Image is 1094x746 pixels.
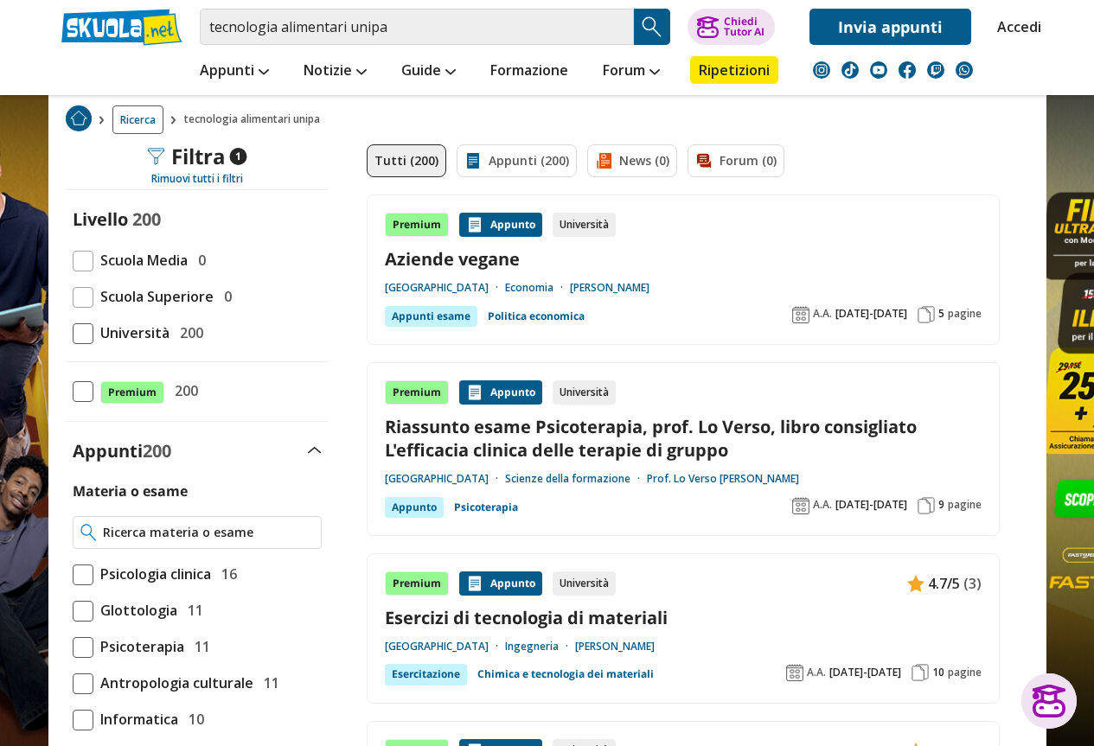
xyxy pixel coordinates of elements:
[195,56,273,87] a: Appunti
[948,666,982,679] span: pagine
[143,439,171,462] span: 200
[93,285,214,308] span: Scuola Superiore
[385,640,505,654] a: [GEOGRAPHIC_DATA]
[792,306,809,323] img: Anno accademico
[870,61,887,79] img: youtube
[93,672,253,694] span: Antropologia culturale
[938,498,944,512] span: 9
[93,563,211,585] span: Psicologia clinica
[459,213,542,237] div: Appunto
[73,439,171,462] label: Appunti
[553,380,616,405] div: Università
[505,281,570,295] a: Economia
[598,56,664,87] a: Forum
[466,216,483,233] img: Appunti contenuto
[66,105,92,134] a: Home
[813,498,832,512] span: A.A.
[93,599,177,622] span: Glottologia
[188,635,210,658] span: 11
[907,575,924,592] img: Appunti contenuto
[103,524,313,541] input: Ricerca materia o esame
[466,575,483,592] img: Appunti contenuto
[385,472,505,486] a: [GEOGRAPHIC_DATA]
[956,61,973,79] img: WhatsApp
[575,640,655,654] a: [PERSON_NAME]
[690,56,778,84] a: Ripetizioni
[459,380,542,405] div: Appunto
[486,56,573,87] a: Formazione
[963,572,982,595] span: (3)
[173,322,203,344] span: 200
[299,56,371,87] a: Notizie
[93,635,184,658] span: Psicoterapia
[932,666,944,679] span: 10
[385,306,477,327] div: Appunti esame
[385,571,449,596] div: Premium
[385,380,449,405] div: Premium
[466,384,483,401] img: Appunti contenuto
[397,56,460,87] a: Guide
[454,497,518,518] a: Psicoterapia
[385,606,982,629] a: Esercizi di tecnologia di materiali
[688,9,775,45] button: ChiediTutor AI
[168,379,198,402] span: 200
[147,144,246,169] div: Filtra
[100,381,164,404] span: Premium
[93,708,178,730] span: Informatica
[724,16,765,37] div: Chiedi Tutor AI
[634,9,670,45] button: Search Button
[997,9,1033,45] a: Accedi
[807,666,826,679] span: A.A.
[488,306,585,327] a: Politica economica
[835,498,907,512] span: [DATE]-[DATE]
[229,148,246,165] span: 1
[829,666,901,679] span: [DATE]-[DATE]
[367,144,446,177] a: Tutti (200)
[899,61,916,79] img: facebook
[182,708,204,730] span: 10
[93,322,170,344] span: Università
[948,498,982,512] span: pagine
[385,213,449,237] div: Premium
[217,285,232,308] span: 0
[66,172,329,186] div: Rimuovi tutti i filtri
[639,14,665,40] img: Cerca appunti, riassunti o versioni
[927,61,944,79] img: twitch
[308,447,322,454] img: Apri e chiudi sezione
[457,144,577,177] a: Appunti (200)
[553,571,616,596] div: Università
[385,415,982,462] a: Riassunto esame Psicoterapia, prof. Lo Verso, libro consigliato L'efficacia clinica delle terapie...
[918,306,935,323] img: Pagine
[505,472,647,486] a: Scienze della formazione
[912,664,929,681] img: Pagine
[181,599,203,622] span: 11
[813,307,832,321] span: A.A.
[786,664,803,681] img: Anno accademico
[553,213,616,237] div: Università
[191,249,206,271] span: 0
[147,148,164,165] img: Filtra filtri mobile
[112,105,163,134] span: Ricerca
[132,207,161,231] span: 200
[948,307,982,321] span: pagine
[73,207,128,231] label: Livello
[841,61,859,79] img: tiktok
[257,672,279,694] span: 11
[505,640,575,654] a: Ingegneria
[809,9,971,45] a: Invia appunti
[385,281,505,295] a: [GEOGRAPHIC_DATA]
[184,105,327,134] span: tecnologia alimentari unipa
[459,571,542,596] div: Appunto
[464,152,482,169] img: Appunti filtro contenuto
[938,307,944,321] span: 5
[918,497,935,514] img: Pagine
[835,307,907,321] span: [DATE]-[DATE]
[385,247,982,271] a: Aziende vegane
[200,9,634,45] input: Cerca appunti, riassunti o versioni
[73,481,188,501] label: Materia o esame
[477,664,654,685] a: Chimica e tecnologia dei materiali
[93,249,188,271] span: Scuola Media
[792,497,809,514] img: Anno accademico
[80,524,97,541] img: Ricerca materia o esame
[385,664,467,685] div: Esercitazione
